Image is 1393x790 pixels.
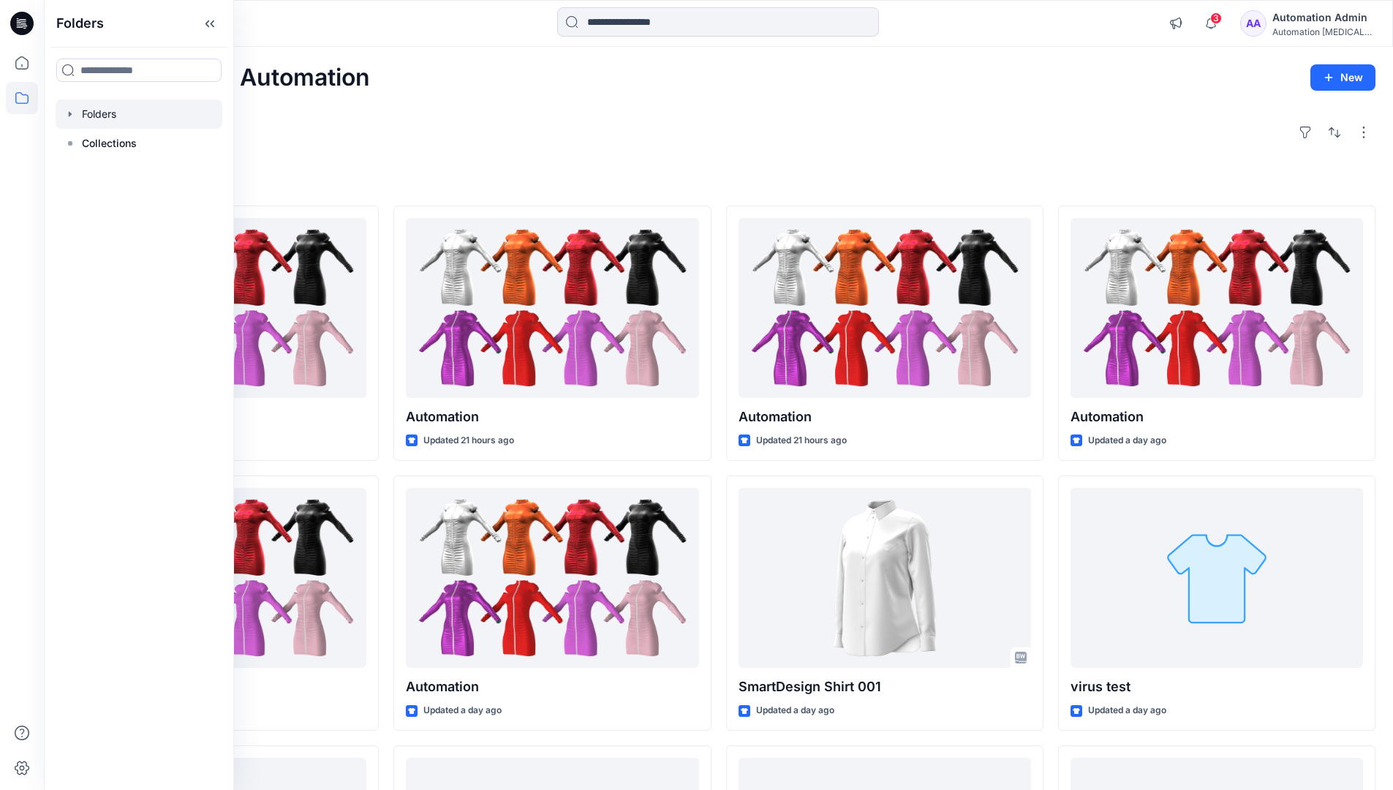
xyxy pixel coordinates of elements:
[1071,218,1363,399] a: Automation
[739,488,1031,669] a: SmartDesign Shirt 001
[1310,64,1375,91] button: New
[1071,677,1363,697] p: virus test
[82,135,137,152] p: Collections
[406,488,698,669] a: Automation
[756,703,834,718] p: Updated a day ago
[739,218,1031,399] a: Automation
[1272,9,1375,26] div: Automation Admin
[406,677,698,697] p: Automation
[423,703,502,718] p: Updated a day ago
[61,173,1375,191] h4: Styles
[1071,488,1363,669] a: virus test
[423,433,514,448] p: Updated 21 hours ago
[1088,703,1166,718] p: Updated a day ago
[406,218,698,399] a: Automation
[1088,433,1166,448] p: Updated a day ago
[739,407,1031,427] p: Automation
[1272,26,1375,37] div: Automation [MEDICAL_DATA]...
[1240,10,1266,37] div: AA
[756,433,847,448] p: Updated 21 hours ago
[1071,407,1363,427] p: Automation
[739,677,1031,697] p: SmartDesign Shirt 001
[1210,12,1222,24] span: 3
[406,407,698,427] p: Automation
